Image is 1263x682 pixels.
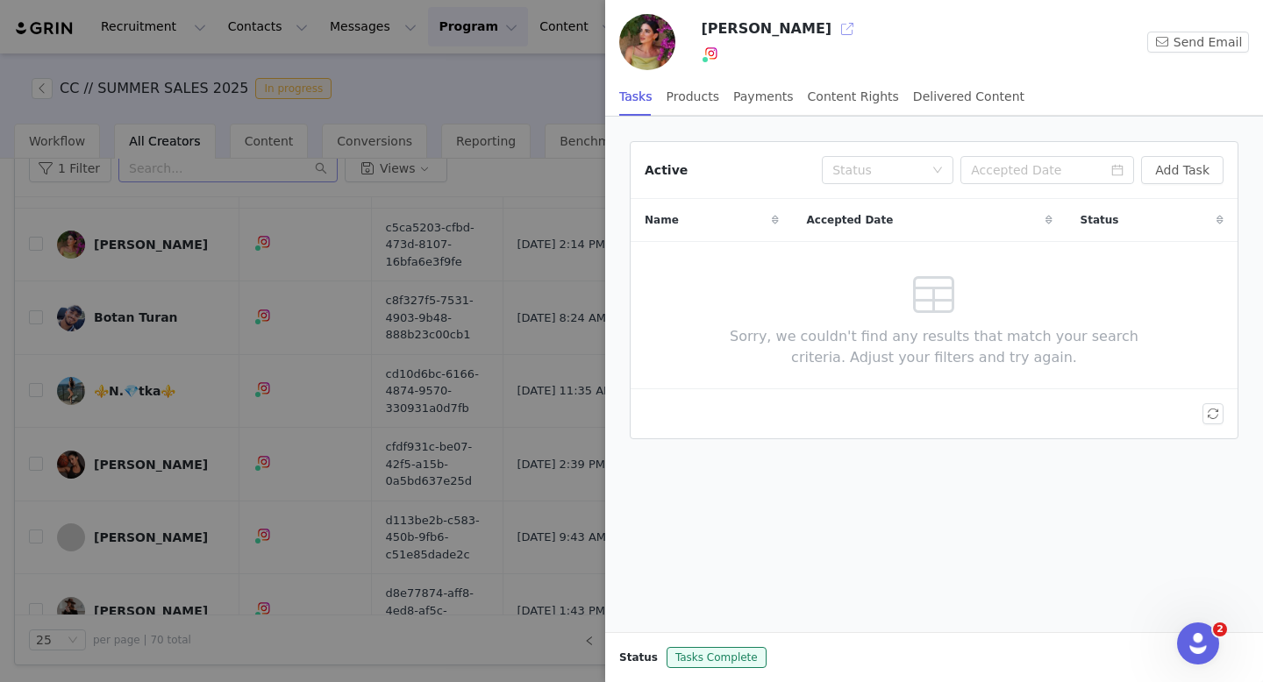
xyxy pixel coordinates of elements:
[808,77,899,117] div: Content Rights
[733,77,794,117] div: Payments
[667,77,719,117] div: Products
[1141,156,1224,184] button: Add Task
[960,156,1134,184] input: Accepted Date
[645,212,679,228] span: Name
[932,165,943,177] i: icon: down
[619,14,675,70] img: d9c3ccdd-7f7a-49a1-96f9-7cb34fca806c.jpg
[1111,164,1124,176] i: icon: calendar
[913,77,1024,117] div: Delivered Content
[1081,212,1119,228] span: Status
[704,46,718,60] img: instagram.svg
[619,77,653,117] div: Tasks
[1147,32,1249,53] button: Send Email
[807,212,894,228] span: Accepted Date
[645,161,688,180] div: Active
[832,161,924,179] div: Status
[1177,622,1219,664] iframe: Intercom live chat
[703,326,1166,368] span: Sorry, we couldn't find any results that match your search criteria. Adjust your filters and try ...
[619,650,658,665] span: Status
[630,141,1238,439] article: Active
[701,18,831,39] h3: [PERSON_NAME]
[1213,622,1227,636] span: 2
[667,647,767,668] span: Tasks Complete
